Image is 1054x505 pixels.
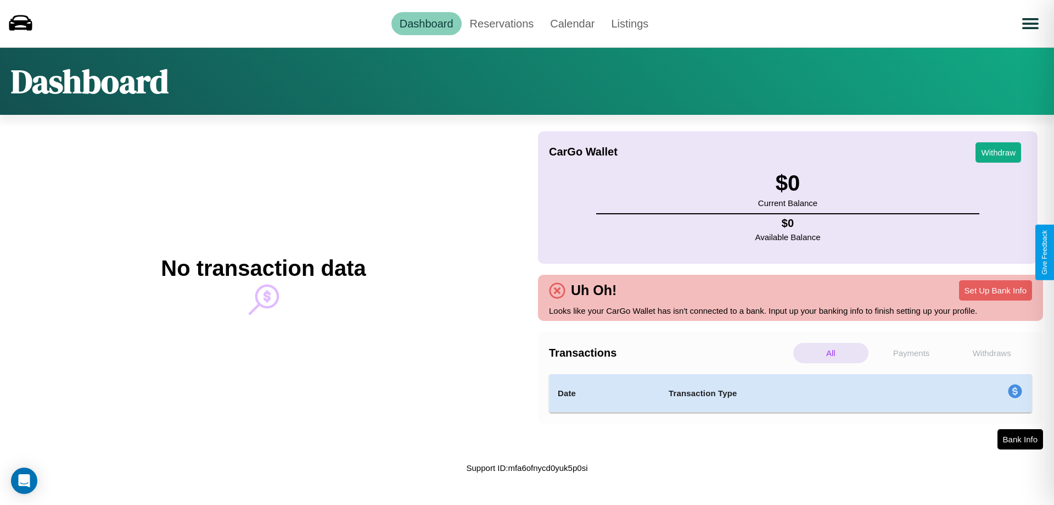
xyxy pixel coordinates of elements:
[11,59,169,104] h1: Dashboard
[161,256,366,281] h2: No transaction data
[549,303,1032,318] p: Looks like your CarGo Wallet has isn't connected to a bank. Input up your banking info to finish ...
[1041,230,1049,275] div: Give Feedback
[603,12,657,35] a: Listings
[542,12,603,35] a: Calendar
[391,12,462,35] a: Dashboard
[549,347,790,359] h4: Transactions
[755,230,821,245] p: Available Balance
[549,146,618,158] h4: CarGo Wallet
[755,217,821,230] h4: $ 0
[11,468,37,494] div: Open Intercom Messenger
[959,280,1032,301] button: Set Up Bank Info
[874,343,949,363] p: Payments
[793,343,868,363] p: All
[758,171,817,196] h3: $ 0
[997,429,1043,449] button: Bank Info
[954,343,1029,363] p: Withdraws
[549,374,1032,413] table: simple table
[1015,8,1046,39] button: Open menu
[467,460,588,475] p: Support ID: mfa6ofnycd0yuk5p0si
[558,387,651,400] h4: Date
[758,196,817,210] p: Current Balance
[975,142,1021,163] button: Withdraw
[462,12,542,35] a: Reservations
[669,387,918,400] h4: Transaction Type
[565,282,622,298] h4: Uh Oh!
